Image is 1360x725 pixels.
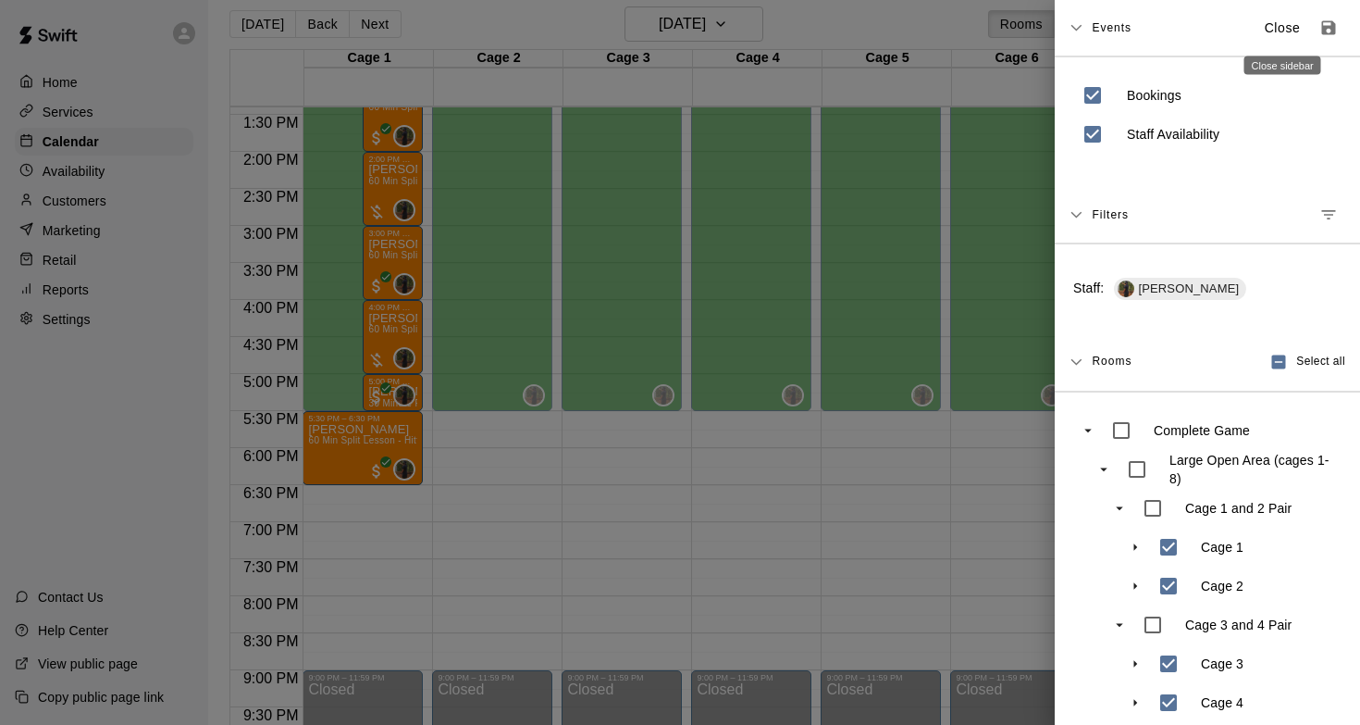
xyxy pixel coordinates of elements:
div: Close sidebar [1244,56,1321,75]
div: FiltersManage filters [1055,187,1360,244]
p: Cage 1 and 2 Pair [1185,499,1292,518]
button: Close sidebar [1253,13,1312,44]
p: Cage 3 and 4 Pair [1185,616,1292,634]
p: Cage 1 [1201,538,1243,556]
button: Save as default view [1312,11,1345,44]
p: Cage 4 [1201,694,1243,712]
span: Filters [1092,198,1129,231]
p: Large Open Area (cages 1-8) [1169,451,1334,488]
div: RoomsSelect all [1055,333,1360,392]
p: Close [1265,19,1301,38]
img: Mike Thatcher [1118,281,1134,297]
p: Bookings [1127,86,1181,105]
span: [PERSON_NAME] [1131,281,1246,298]
p: Cage 2 [1201,577,1243,595]
span: Events [1092,11,1131,44]
p: Cage 3 [1201,655,1243,673]
span: Rooms [1092,353,1131,368]
span: Select all [1296,353,1345,371]
p: Complete Game [1154,421,1250,440]
p: Staff Availability [1127,125,1219,144]
button: Manage filters [1312,198,1345,231]
p: Staff: [1073,278,1253,300]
